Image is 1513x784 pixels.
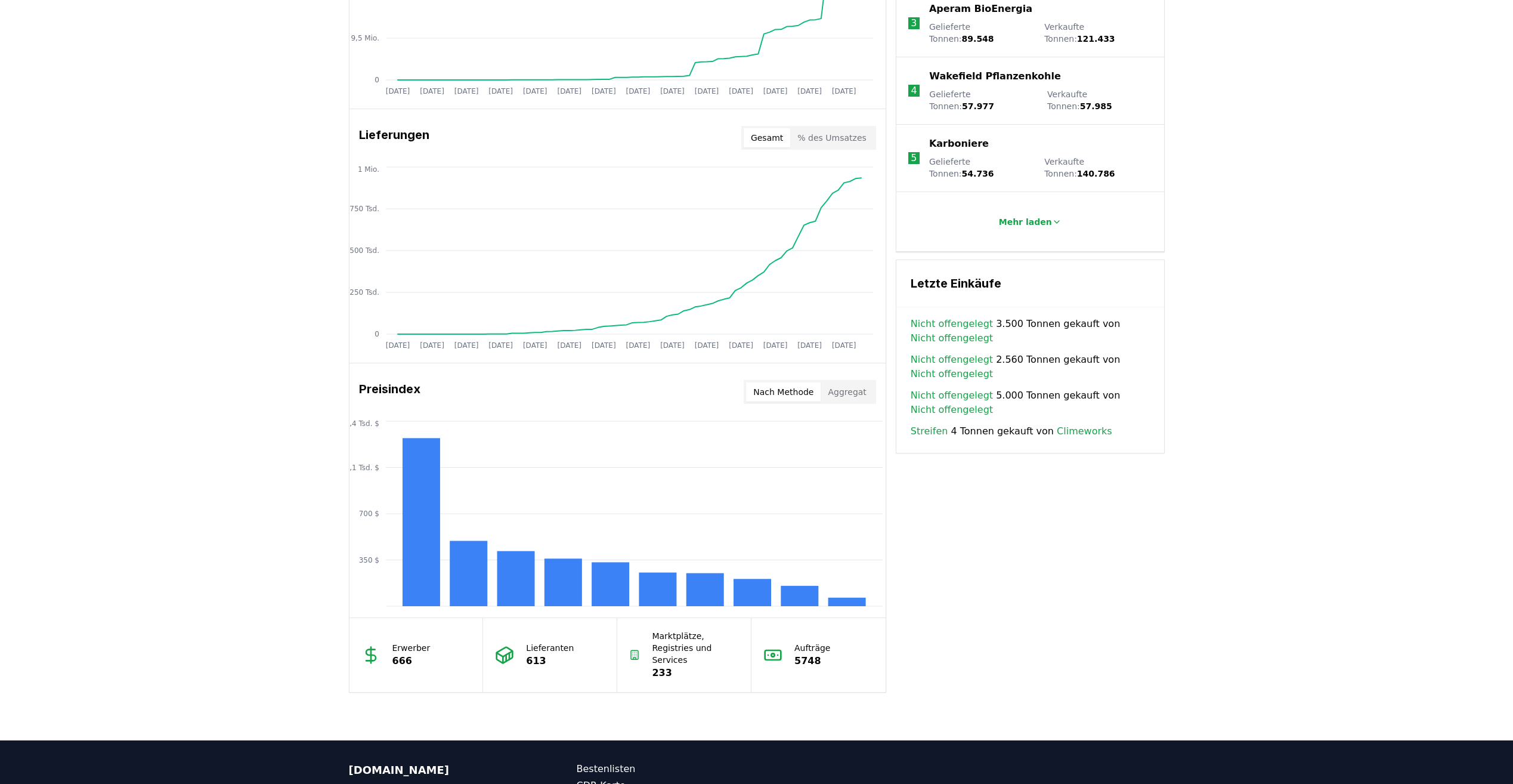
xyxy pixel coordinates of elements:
[999,216,1052,228] p: Mehr laden
[694,341,719,350] tspan: [DATE]
[557,87,581,95] tspan: [DATE]
[358,556,379,564] tspan: 350 $
[831,341,856,350] tspan: [DATE]
[951,425,1054,437] font: 4 Tonnen gekauft von
[375,76,379,84] tspan: 0
[929,2,1032,16] a: Aperam BioEnergia
[821,382,873,402] button: Aggregat
[797,341,822,350] tspan: [DATE]
[1077,169,1115,178] span: 140.786
[392,642,431,654] p: Erwerber
[797,87,822,95] tspan: [DATE]
[488,87,513,95] tspan: [DATE]
[454,87,478,95] tspan: [DATE]
[911,424,948,439] a: Streifen
[385,341,410,350] tspan: [DATE]
[626,87,650,95] tspan: [DATE]
[911,151,917,165] p: 5
[345,419,379,428] tspan: 1,4 Tsd. $
[962,169,994,178] span: 54.736
[911,317,993,331] a: Nicht offengelegt
[763,341,787,350] tspan: [DATE]
[996,354,1120,365] font: 2.560 Tonnen gekauft von
[454,341,478,350] tspan: [DATE]
[652,630,739,666] p: Marktplätze, Registries und Services
[790,128,874,147] button: % des Umsatzes
[911,388,993,403] a: Nicht offengelegt
[989,210,1071,234] button: Mehr laden
[911,367,993,381] a: Nicht offengelegt
[911,84,917,98] p: 4
[929,21,1032,45] p: Gelieferte Tonnen:
[488,341,513,350] tspan: [DATE]
[592,87,616,95] tspan: [DATE]
[522,341,547,350] tspan: [DATE]
[911,274,1150,292] h3: Letzte Einkäufe
[349,246,379,255] tspan: 500 Tsd.
[345,464,379,472] tspan: 1,1 Tsd. $
[359,126,429,150] h3: Lieferungen
[349,288,379,297] tspan: 250 Tsd.
[349,762,529,779] p: [DOMAIN_NAME]
[996,390,1120,401] font: 5.000 Tonnen gekauft von
[962,34,994,44] span: 89.548
[357,165,379,174] tspan: 1 Mio.
[626,341,650,350] tspan: [DATE]
[794,654,830,668] p: 5748
[1077,34,1115,44] span: 121.433
[358,510,379,518] tspan: 700 $
[929,156,1032,180] p: Gelieferte Tonnen:
[794,642,830,654] p: Aufträge
[911,353,993,367] a: Nicht offengelegt
[746,382,821,402] button: Nach Methode
[1044,156,1152,180] p: Verkaufte Tonnen:
[349,205,379,213] tspan: 750 Tsd.
[831,87,856,95] tspan: [DATE]
[660,87,685,95] tspan: [DATE]
[375,330,379,338] tspan: 0
[592,341,616,350] tspan: [DATE]
[351,34,379,42] tspan: 9,5 Mio.
[1044,21,1152,45] p: Verkaufte Tonnen:
[526,654,574,668] p: 613
[420,87,444,95] tspan: [DATE]
[996,318,1120,329] font: 3.500 Tonnen gekauft von
[359,380,420,404] h3: Preisindex
[577,762,757,776] a: Bestenlisten
[1057,424,1112,439] a: Climeworks
[652,666,739,680] p: 233
[1047,88,1152,112] p: Verkaufte Tonnen:
[526,642,574,654] p: Lieferanten
[660,341,685,350] tspan: [DATE]
[929,137,989,151] a: Karboniere
[744,128,790,147] button: Gesamt
[929,88,1035,112] p: Gelieferte Tonnen:
[522,87,547,95] tspan: [DATE]
[763,87,787,95] tspan: [DATE]
[911,403,993,417] a: Nicht offengelegt
[929,69,1060,84] a: Wakefield Pflanzenkohle
[729,87,753,95] tspan: [DATE]
[911,331,993,345] a: Nicht offengelegt
[729,341,753,350] tspan: [DATE]
[557,341,581,350] tspan: [DATE]
[962,101,994,111] span: 57.977
[392,654,431,668] p: 666
[911,16,917,30] p: 3
[420,341,444,350] tspan: [DATE]
[385,87,410,95] tspan: [DATE]
[1080,101,1112,111] span: 57.985
[694,87,719,95] tspan: [DATE]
